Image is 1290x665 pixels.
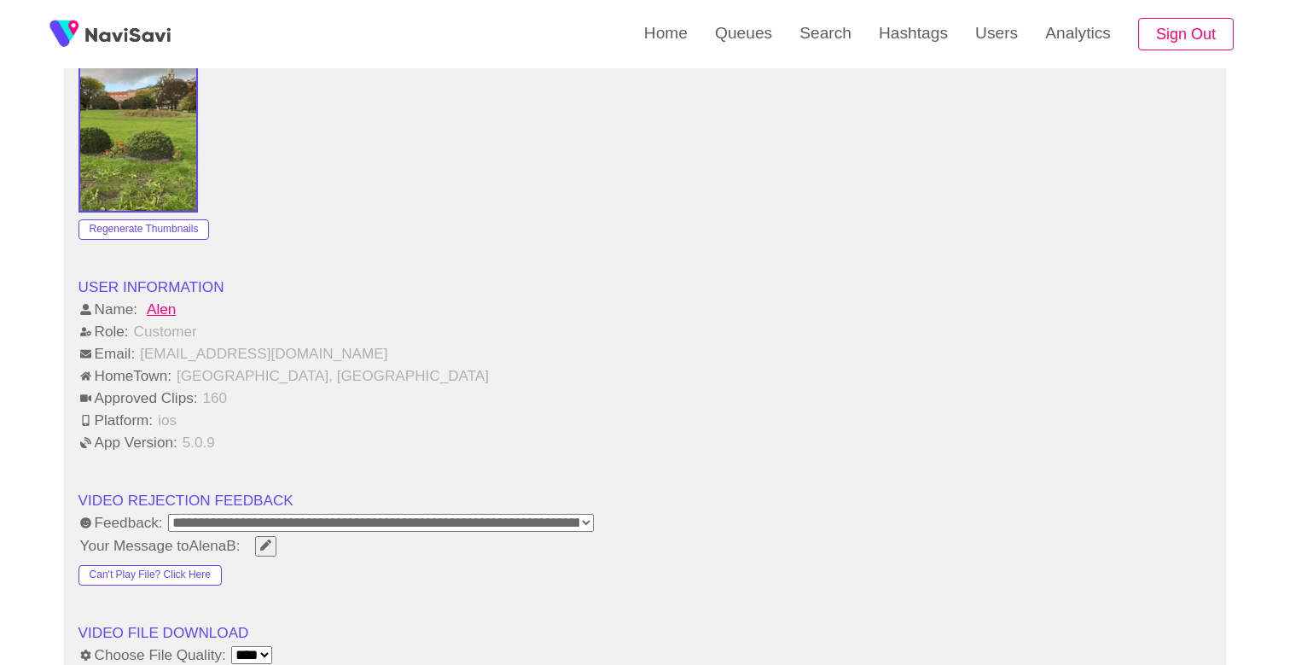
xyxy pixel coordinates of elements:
span: Feedback: [78,515,165,532]
span: Name: [78,301,139,318]
span: 160 [200,390,229,407]
span: Choose File Quality: [78,647,228,664]
img: fireSpot [85,26,171,43]
span: [EMAIL_ADDRESS][DOMAIN_NAME] [138,346,389,363]
li: USER INFORMATION [78,277,1212,298]
button: Regenerate Thumbnails [78,219,210,240]
span: ios [156,412,178,429]
span: Your Message to AlenaB : [78,538,242,555]
li: VIDEO REJECTION FEEDBACK [78,490,1212,510]
span: 5.0.9 [181,435,217,452]
span: Approved Clips: [78,390,200,407]
button: Can't Play File? Click Here [78,565,222,586]
span: [GEOGRAPHIC_DATA], [GEOGRAPHIC_DATA] [175,368,491,385]
button: Edit Field [255,536,276,557]
span: Edit Field [259,540,273,551]
img: fireSpot [43,13,85,55]
span: Role: [78,324,131,341]
button: Sign Out [1138,18,1234,51]
img: Plac Tobrucki thumbnail 1 [80,44,196,211]
span: App Version: [78,435,179,452]
a: Alen [141,301,1212,318]
span: Customer [132,324,199,341]
span: HomeTown: [78,368,173,385]
li: VIDEO FILE DOWNLOAD [78,623,1212,644]
span: Platform: [78,412,155,429]
span: Email: [78,346,137,363]
span: Alen [145,301,177,318]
